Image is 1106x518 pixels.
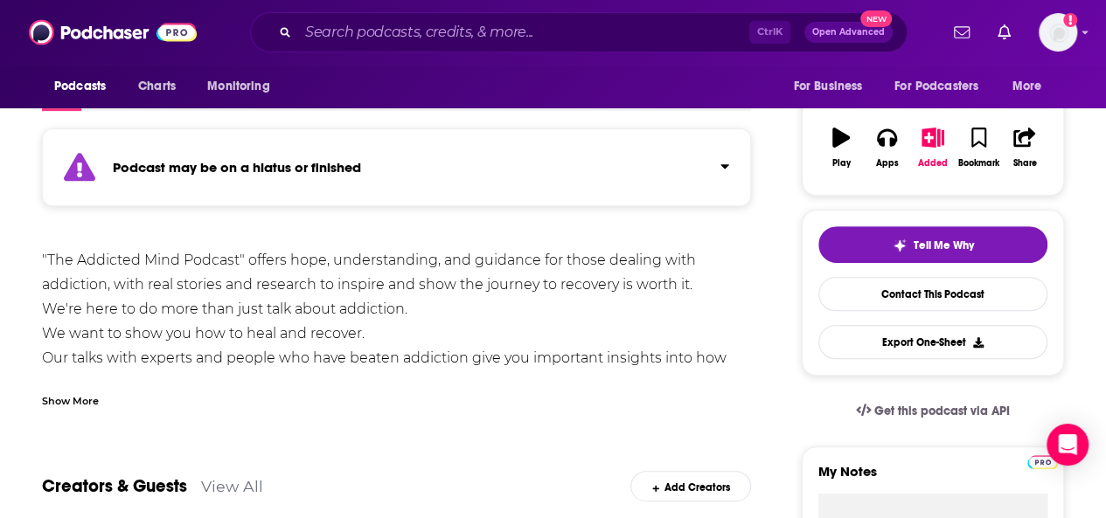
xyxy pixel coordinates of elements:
div: Share [1012,158,1036,169]
button: Show profile menu [1039,13,1077,52]
svg: Add a profile image [1063,13,1077,27]
button: Share [1002,116,1047,179]
a: Get this podcast via API [842,390,1024,432]
span: More [1012,74,1042,99]
a: Creators & Guests [42,475,187,497]
img: Podchaser - Follow, Share and Rate Podcasts [29,16,197,49]
span: Get this podcast via API [874,404,1010,418]
img: User Profile [1039,13,1077,52]
span: For Business [793,74,862,99]
button: open menu [781,70,884,103]
a: Pro website [1027,452,1058,469]
button: tell me why sparkleTell Me Why [818,226,1047,263]
span: Open Advanced [812,28,885,37]
button: open menu [1000,70,1064,103]
section: Click to expand status details [42,139,751,206]
span: Charts [138,74,176,99]
button: open menu [195,70,292,103]
div: Added [918,158,948,169]
a: Contact This Podcast [818,277,1047,311]
button: open menu [883,70,1004,103]
label: My Notes [818,463,1047,494]
span: Podcasts [54,74,106,99]
strong: Podcast may be on a hiatus or finished [113,159,361,176]
a: Show notifications dropdown [991,17,1018,47]
span: Tell Me Why [914,238,974,252]
div: Play [832,158,851,169]
button: Play [818,116,864,179]
div: Bookmark [958,158,999,169]
span: New [860,10,892,27]
div: Open Intercom Messenger [1047,424,1089,466]
button: open menu [42,70,129,103]
a: Show notifications dropdown [947,17,977,47]
span: Ctrl K [749,21,790,44]
img: Podchaser Pro [1027,455,1058,469]
button: Apps [864,116,909,179]
div: Apps [876,158,899,169]
a: View All [201,477,263,495]
span: Logged in as jbukowski [1039,13,1077,52]
div: Add Creators [630,471,750,501]
button: Added [910,116,956,179]
button: Export One-Sheet [818,325,1047,359]
img: tell me why sparkle [893,238,907,252]
span: Monitoring [207,74,269,99]
a: Charts [127,70,186,103]
input: Search podcasts, credits, & more... [298,18,749,46]
button: Open AdvancedNew [804,22,893,43]
div: Search podcasts, credits, & more... [250,12,908,52]
button: Bookmark [956,116,1001,179]
span: For Podcasters [894,74,978,99]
